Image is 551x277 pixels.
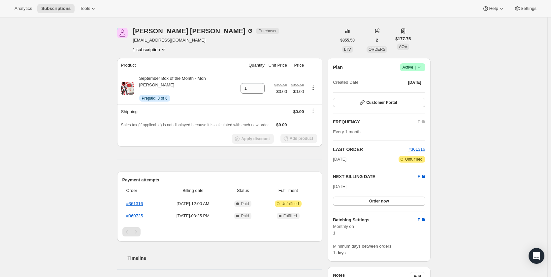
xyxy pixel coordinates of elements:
span: [DATE] [333,184,346,189]
span: Unfulfilled [405,157,423,162]
a: #361316 [126,201,143,206]
h2: Timeline [128,255,323,262]
span: [DATE] · 12:00 AM [163,200,223,207]
span: | [415,65,416,70]
span: Every 1 month [333,129,361,134]
button: $355.50 [337,36,359,45]
span: Settings [521,6,536,11]
th: Product [117,58,239,73]
div: September Box of the Month - Mon [PERSON_NAME] [134,75,237,102]
a: #361316 [408,147,425,152]
span: Help [489,6,498,11]
span: Customer Portal [366,100,397,105]
span: Tools [80,6,90,11]
button: #361316 [408,146,425,153]
span: ORDERS [369,47,385,52]
th: Shipping [117,104,239,119]
span: Unfulfilled [281,201,299,206]
span: $177.75 [395,36,411,42]
div: [PERSON_NAME] [PERSON_NAME] [133,28,253,34]
th: Price [289,58,306,73]
button: Help [478,4,508,13]
nav: Pagination [122,227,317,236]
th: Order [122,183,161,198]
span: Kaitlyn Garrabrant [117,28,128,38]
button: Settings [510,4,540,13]
button: Product actions [308,84,318,91]
span: [DATE] · 08:25 PM [163,213,223,219]
h6: Batching Settings [333,217,418,223]
button: 2 [372,36,382,45]
span: $355.50 [340,38,355,43]
h2: LAST ORDER [333,146,408,153]
span: [DATE] [333,156,346,163]
button: Edit [418,173,425,180]
span: $0.00 [274,88,287,95]
span: [EMAIL_ADDRESS][DOMAIN_NAME] [133,37,279,44]
span: Status [227,187,259,194]
button: Product actions [133,46,167,53]
span: Created Date [333,79,358,86]
span: Subscriptions [41,6,71,11]
span: Order now [369,199,389,204]
button: Customer Portal [333,98,425,107]
span: Prepaid: 3 of 6 [142,96,168,101]
span: 1 [333,231,335,235]
span: Fulfillment [263,187,313,194]
span: Edit [418,217,425,223]
small: $355.50 [274,83,287,87]
h2: Plan [333,64,343,71]
th: Quantity [239,58,267,73]
button: Order now [333,197,425,206]
span: 2 [376,38,378,43]
button: Subscriptions [37,4,75,13]
span: $0.00 [276,122,287,127]
span: Minimum days between orders [333,243,425,250]
span: Sales tax (if applicable) is not displayed because it is calculated with each new order. [121,123,270,127]
span: [DATE] [408,80,421,85]
span: $0.00 [291,88,304,95]
span: 1 days [333,250,345,255]
span: Fulfilled [283,213,297,219]
button: Shipping actions [308,107,318,114]
span: Monthly on [333,223,425,230]
span: Billing date [163,187,223,194]
th: Unit Price [267,58,289,73]
h2: FREQUENCY [333,119,418,125]
button: Tools [76,4,101,13]
span: Analytics [15,6,32,11]
h2: NEXT BILLING DATE [333,173,418,180]
span: AOV [399,45,407,49]
span: $0.00 [293,109,304,114]
button: Analytics [11,4,36,13]
span: Purchaser [259,28,277,34]
button: Edit [414,215,429,225]
button: [DATE] [404,78,425,87]
img: product img [121,82,134,95]
div: Open Intercom Messenger [529,248,544,264]
span: LTV [344,47,351,52]
h2: Payment attempts [122,177,317,183]
small: $355.50 [291,83,304,87]
span: Paid [241,201,249,206]
span: Active [403,64,423,71]
span: Paid [241,213,249,219]
a: #360725 [126,213,143,218]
